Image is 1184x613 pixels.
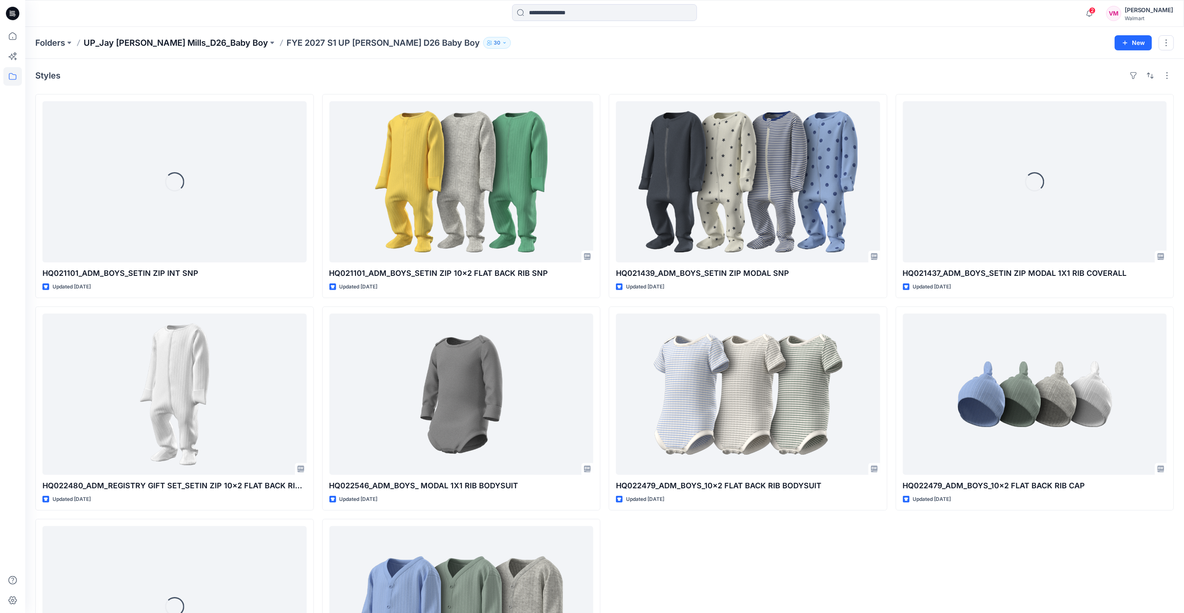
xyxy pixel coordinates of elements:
[53,283,91,291] p: Updated [DATE]
[35,71,61,81] h4: Styles
[1089,7,1096,14] span: 2
[35,37,65,49] a: Folders
[287,37,480,49] p: FYE 2027 S1 UP [PERSON_NAME] D26 Baby Boy
[913,495,951,504] p: Updated [DATE]
[903,267,1167,279] p: HQ021437_ADM_BOYS_SETIN ZIP MODAL 1X1 RIB COVERALL
[329,267,594,279] p: HQ021101_ADM_BOYS_SETIN ZIP 10x2 FLAT BACK RIB SNP
[913,283,951,291] p: Updated [DATE]
[1125,15,1173,21] div: Walmart
[626,495,664,504] p: Updated [DATE]
[42,267,307,279] p: HQ021101_ADM_BOYS_SETIN ZIP INT SNP
[329,480,594,492] p: HQ022546_ADM_BOYS_ MODAL 1X1 RIB BODYSUIT
[1115,35,1152,50] button: New
[616,101,880,262] a: HQ021439_ADM_BOYS_SETIN ZIP MODAL SNP
[339,495,378,504] p: Updated [DATE]
[616,267,880,279] p: HQ021439_ADM_BOYS_SETIN ZIP MODAL SNP
[483,37,511,49] button: 30
[616,314,880,475] a: HQ022479_ADM_BOYS_10x2 FLAT BACK RIB BODYSUIT
[339,283,378,291] p: Updated [DATE]
[42,314,307,475] a: HQ022480_ADM_REGISTRY GIFT SET_SETIN ZIP 10x2 FLAT BACK RIB SNP
[53,495,91,504] p: Updated [DATE]
[42,480,307,492] p: HQ022480_ADM_REGISTRY GIFT SET_SETIN ZIP 10x2 FLAT BACK RIB SNP
[1106,6,1121,21] div: VM
[626,283,664,291] p: Updated [DATE]
[1125,5,1173,15] div: [PERSON_NAME]
[84,37,268,49] a: UP_Jay [PERSON_NAME] Mills_D26_Baby Boy
[903,314,1167,475] a: HQ022479_ADM_BOYS_10x2 FLAT BACK RIB CAP
[616,480,880,492] p: HQ022479_ADM_BOYS_10x2 FLAT BACK RIB BODYSUIT
[329,101,594,262] a: HQ021101_ADM_BOYS_SETIN ZIP 10x2 FLAT BACK RIB SNP
[494,38,500,47] p: 30
[903,480,1167,492] p: HQ022479_ADM_BOYS_10x2 FLAT BACK RIB CAP
[329,314,594,475] a: HQ022546_ADM_BOYS_ MODAL 1X1 RIB BODYSUIT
